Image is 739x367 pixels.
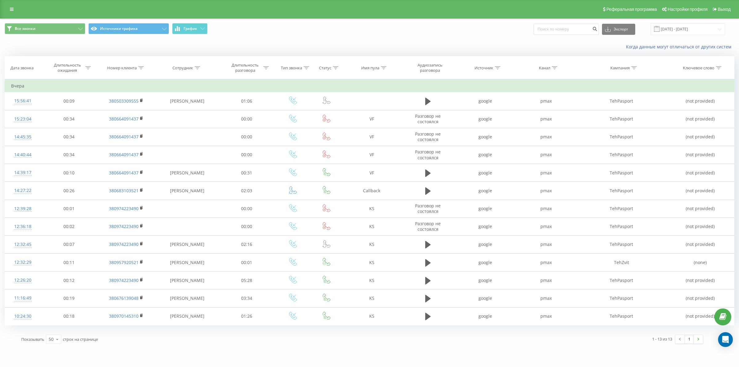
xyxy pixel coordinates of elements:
td: KS [342,235,401,253]
input: Поиск по номеру [534,24,599,35]
a: 380664091437 [109,170,139,176]
td: 00:34 [41,146,97,164]
span: строк на странице [63,336,98,342]
a: 380974223490 [109,241,139,247]
td: 02:03 [219,182,275,200]
td: [PERSON_NAME] [155,182,219,200]
a: 380974223490 [109,277,139,283]
td: google [455,110,515,128]
td: [PERSON_NAME] [155,271,219,289]
span: Показывать [21,336,44,342]
a: 380664091437 [109,116,139,122]
div: 15:23:04 [11,113,34,125]
td: pmax [516,235,576,253]
div: Имя пула [361,65,379,71]
td: (not provided) [667,146,734,164]
span: Настройки профиля [668,7,708,12]
td: 00:31 [219,164,275,182]
td: 00:34 [41,128,97,146]
div: 1 - 13 из 13 [652,336,672,342]
td: pmax [516,110,576,128]
td: google [455,146,515,164]
div: Дата звонка [10,65,34,71]
td: pmax [516,200,576,218]
div: 12:26:20 [11,274,34,286]
td: TehPasport [576,271,666,289]
div: Сотрудник [172,65,193,71]
td: 05:28 [219,271,275,289]
td: 01:26 [219,307,275,325]
td: google [455,271,515,289]
div: 14:27:22 [11,185,34,197]
td: pmax [516,182,576,200]
td: TehPasport [576,182,666,200]
div: Статус [319,65,331,71]
td: 00:01 [219,254,275,271]
a: Когда данные могут отличаться от других систем [626,44,734,50]
td: pmax [516,164,576,182]
td: google [455,307,515,325]
div: Ключевое слово [683,65,714,71]
td: google [455,235,515,253]
td: pmax [516,128,576,146]
button: Источники трафика [88,23,169,34]
button: Экспорт [602,24,635,35]
div: 15:56:41 [11,95,34,107]
td: VF [342,146,401,164]
span: Разговор не состоялся [415,131,441,142]
td: TehPasport [576,110,666,128]
td: (not provided) [667,164,734,182]
td: (not provided) [667,92,734,110]
a: 380974223490 [109,206,139,211]
td: 00:18 [41,307,97,325]
a: 380503309555 [109,98,139,104]
td: google [455,218,515,235]
td: 00:00 [219,218,275,235]
td: google [455,182,515,200]
td: 00:09 [41,92,97,110]
div: Open Intercom Messenger [718,332,733,347]
td: [PERSON_NAME] [155,164,219,182]
td: 00:11 [41,254,97,271]
td: TehPasport [576,200,666,218]
td: KS [342,200,401,218]
td: 00:02 [41,218,97,235]
td: google [455,289,515,307]
td: 01:06 [219,92,275,110]
td: pmax [516,307,576,325]
div: Кампания [610,65,630,71]
span: Выход [718,7,731,12]
div: 11:16:49 [11,292,34,304]
td: 02:16 [219,235,275,253]
td: pmax [516,289,576,307]
td: google [455,128,515,146]
div: Канал [539,65,550,71]
td: Callback [342,182,401,200]
td: (not provided) [667,307,734,325]
td: 00:00 [219,200,275,218]
a: 1 [684,335,694,344]
td: 03:34 [219,289,275,307]
td: 00:10 [41,164,97,182]
td: (not provided) [667,200,734,218]
div: 50 [49,336,54,342]
td: (not provided) [667,271,734,289]
td: KS [342,289,401,307]
td: TehPasport [576,235,666,253]
td: KS [342,307,401,325]
td: 00:01 [41,200,97,218]
button: График [172,23,208,34]
td: [PERSON_NAME] [155,235,219,253]
td: Вчера [5,80,734,92]
div: Источник [474,65,493,71]
div: Длительность разговора [229,63,262,73]
span: Все звонки [15,26,35,31]
td: VF [342,128,401,146]
td: [PERSON_NAME] [155,254,219,271]
td: 00:00 [219,146,275,164]
td: (not provided) [667,110,734,128]
div: 14:40:44 [11,149,34,161]
td: 00:00 [219,110,275,128]
td: pmax [516,146,576,164]
td: [PERSON_NAME] [155,307,219,325]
